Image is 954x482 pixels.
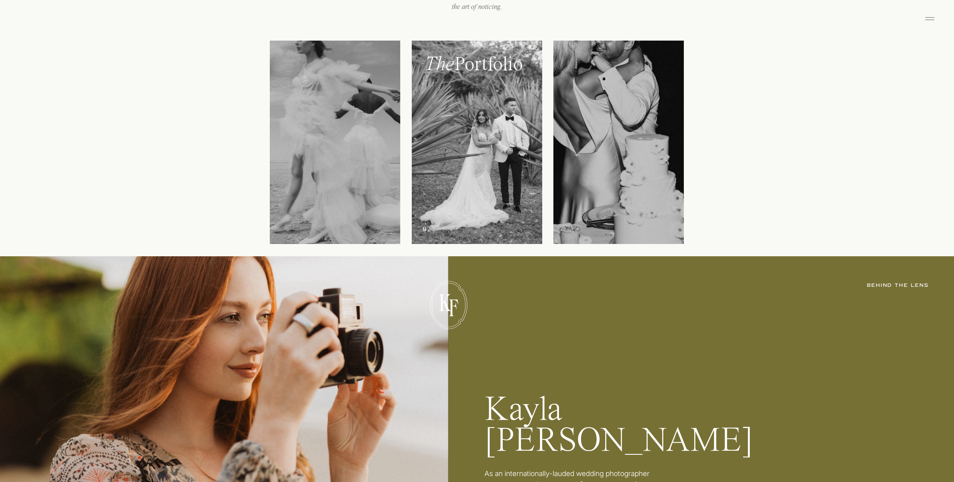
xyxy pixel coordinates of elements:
p: K [432,291,458,315]
a: Kayla[PERSON_NAME] [484,396,656,459]
p: F [440,296,467,320]
i: the art of noticing. [452,4,502,11]
a: BEHIND THE LENS [825,282,929,305]
h2: Kayla [PERSON_NAME] [484,396,656,459]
